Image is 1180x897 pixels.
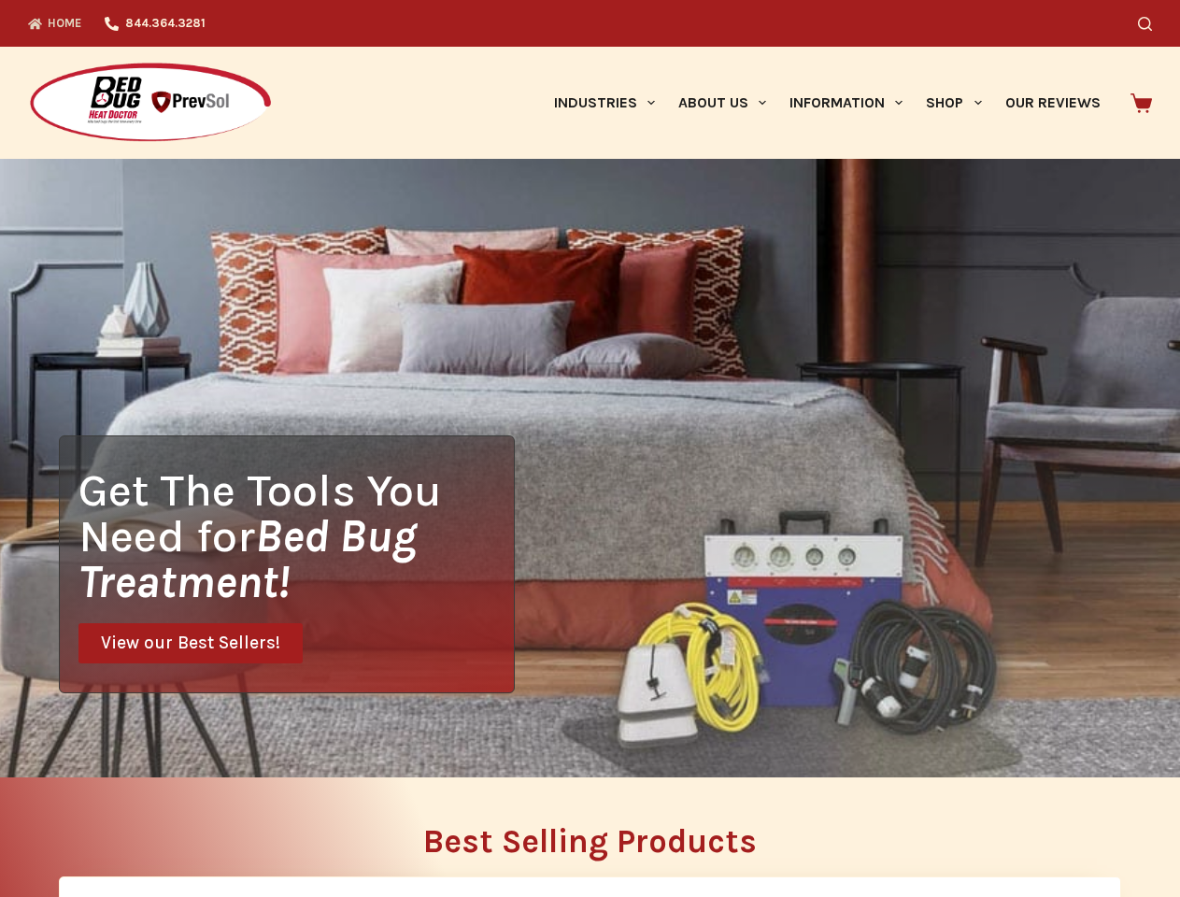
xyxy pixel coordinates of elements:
a: Information [778,47,915,159]
span: View our Best Sellers! [101,634,280,652]
nav: Primary [542,47,1112,159]
img: Prevsol/Bed Bug Heat Doctor [28,62,273,145]
a: About Us [666,47,777,159]
a: View our Best Sellers! [78,623,303,663]
h1: Get The Tools You Need for [78,467,514,605]
a: Shop [915,47,993,159]
a: Our Reviews [993,47,1112,159]
button: Search [1138,17,1152,31]
a: Industries [542,47,666,159]
h2: Best Selling Products [59,825,1121,858]
i: Bed Bug Treatment! [78,509,417,608]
